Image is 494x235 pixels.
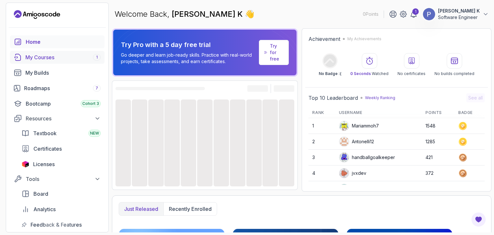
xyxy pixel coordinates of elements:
button: Tools [10,173,105,185]
div: My Courses [25,53,101,61]
img: default monster avatar [339,168,349,178]
button: Just released [119,202,163,215]
a: textbook [18,127,105,140]
span: 1 [96,55,98,60]
td: 372 [422,165,454,181]
a: roadmaps [10,82,105,95]
div: Resources [26,115,101,122]
a: Try for free [259,40,289,65]
a: Landing page [14,9,60,20]
span: Licenses [33,160,55,168]
button: Open Feedback Button [471,212,486,227]
img: user profile image [339,184,349,194]
th: Badge [454,108,485,118]
span: 0 Seconds [350,71,371,76]
span: Analytics [33,205,56,213]
div: My Builds [25,69,101,77]
span: [PERSON_NAME] K [172,9,245,19]
p: 0 Points [363,11,379,17]
p: No Badge :( [319,71,341,76]
span: 7 [96,86,98,91]
p: My Achievements [347,36,381,42]
div: Home [26,38,101,46]
p: [PERSON_NAME] K [438,8,480,14]
td: 3 [308,150,335,165]
span: Textbook [33,129,57,137]
div: handballgoalkeeper [339,152,395,163]
div: 1 [412,8,419,15]
button: Resources [10,113,105,124]
span: Feedback & Features [31,221,82,229]
p: Recently enrolled [169,205,212,213]
h2: Top 10 Leaderboard [308,94,358,102]
div: Tools [26,175,101,183]
img: default monster avatar [339,121,349,131]
div: Bootcamp [26,100,101,108]
img: default monster avatar [339,153,349,162]
a: bootcamp [10,97,105,110]
p: No certificates [398,71,425,76]
p: Go deeper and learn job-ready skills. Practice with real-world projects, take assessments, and ea... [121,52,256,65]
th: Username [335,108,422,118]
th: Rank [308,108,335,118]
td: 1 [308,118,335,134]
button: user profile image[PERSON_NAME] KSoftware Engineer [423,8,489,21]
td: 1548 [422,118,454,134]
img: user profile image [339,137,349,146]
div: Antonelli12 [339,136,374,147]
a: feedback [18,218,105,231]
td: 2 [308,134,335,150]
p: Just released [124,205,158,213]
img: jetbrains icon [22,161,29,167]
p: Weekly Ranking [365,95,395,100]
a: board [18,187,105,200]
p: Watched [350,71,389,76]
span: 👋 [244,8,257,21]
td: 5 [308,181,335,197]
td: 265 [422,181,454,197]
button: Recently enrolled [163,202,217,215]
a: 1 [410,10,417,18]
a: certificates [18,142,105,155]
p: No builds completed [435,71,474,76]
a: builds [10,66,105,79]
img: user profile image [423,8,435,20]
h2: Achievement [308,35,340,43]
button: See all [466,93,485,102]
p: Software Engineer [438,14,480,21]
th: Points [422,108,454,118]
span: Certificates [33,145,62,153]
span: NEW [90,131,99,136]
div: jvxdev [339,168,366,178]
a: Try for free [270,43,283,62]
span: Board [33,190,48,198]
div: Rionass [339,184,368,194]
td: 1285 [422,134,454,150]
a: analytics [18,203,105,216]
td: 4 [308,165,335,181]
p: Welcome Back, [114,9,254,19]
span: Cohort 3 [82,101,99,106]
a: home [10,35,105,48]
a: licenses [18,158,105,171]
div: Mariammoh7 [339,121,379,131]
a: courses [10,51,105,64]
td: 421 [422,150,454,165]
p: Try Pro with a 5 day free trial [121,40,256,49]
div: Roadmaps [24,84,101,92]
